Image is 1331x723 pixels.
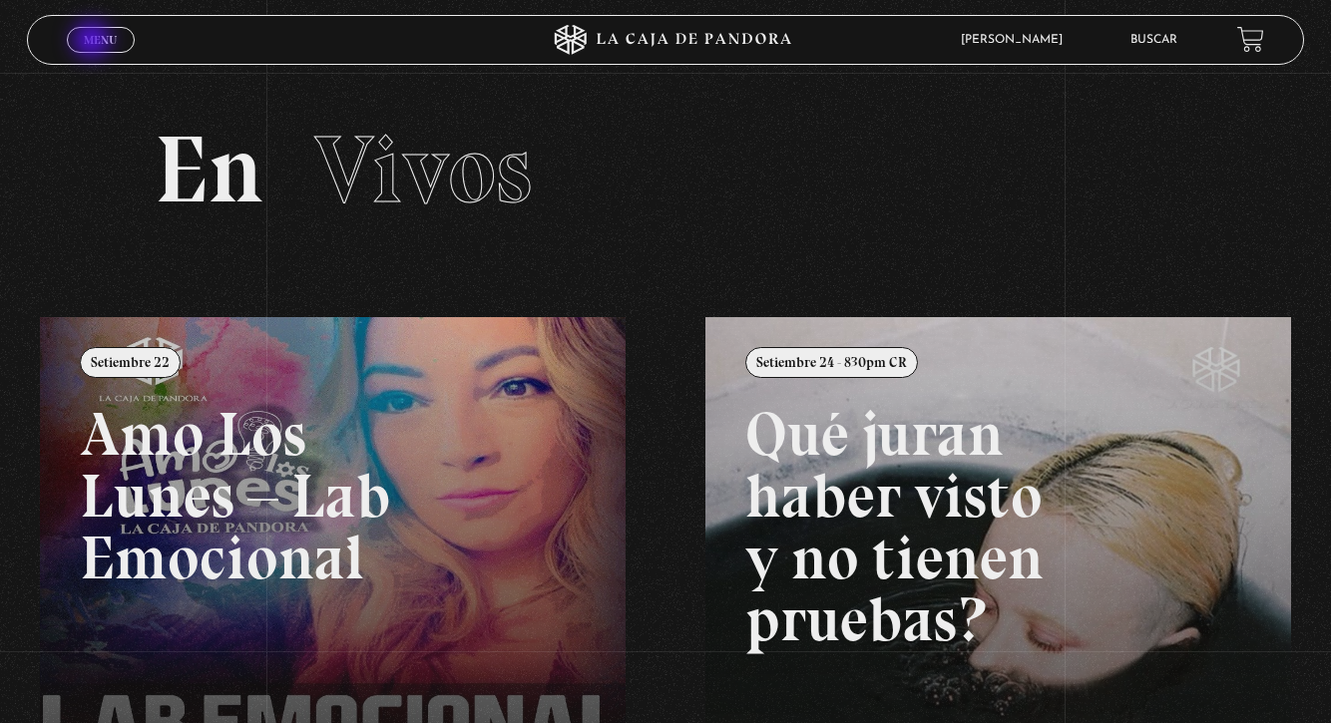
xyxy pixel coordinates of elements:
a: Buscar [1130,34,1177,46]
span: Menu [84,34,117,46]
span: Vivos [314,113,532,226]
a: View your shopping cart [1237,26,1264,53]
span: [PERSON_NAME] [951,34,1083,46]
span: Cerrar [77,50,124,64]
h2: En [155,123,1177,217]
